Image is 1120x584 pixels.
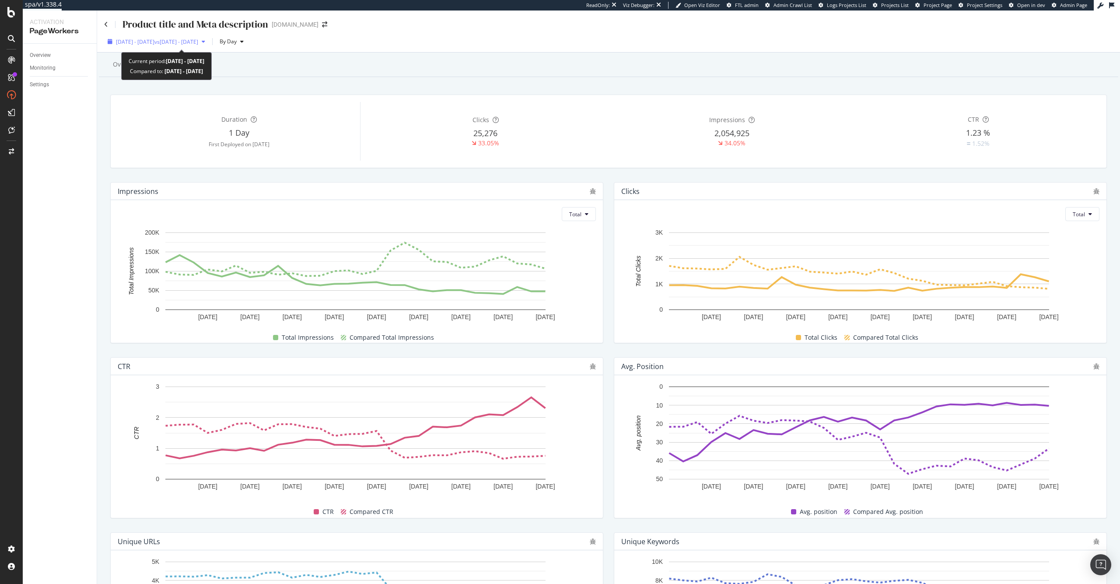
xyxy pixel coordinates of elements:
img: Equal [967,142,970,145]
span: By Day [216,38,237,45]
div: arrow-right-arrow-left [322,21,327,28]
text: 10 [656,402,663,409]
div: bug [1093,188,1099,194]
div: bug [590,538,596,545]
text: [DATE] [913,313,932,320]
text: 150K [145,249,159,256]
div: [DOMAIN_NAME] [272,20,318,29]
span: Projects List [881,2,909,8]
span: 1.23 % [966,127,990,138]
span: CTR [322,507,334,517]
text: [DATE] [535,313,555,320]
text: 50K [148,287,160,294]
button: Total [562,207,596,221]
text: 0 [156,476,159,483]
text: [DATE] [871,313,890,320]
text: [DATE] [744,313,763,320]
text: 5K [152,559,160,566]
div: Overview [113,60,140,69]
div: Product title and Meta description [122,18,268,31]
a: Open in dev [1009,2,1045,9]
div: Overview [30,51,51,60]
text: [DATE] [955,313,974,320]
text: [DATE] [1039,313,1058,320]
text: 20 [656,420,663,427]
text: 3 [156,383,159,391]
div: Clicks [621,187,640,196]
span: FTL admin [735,2,759,8]
text: [DATE] [198,483,217,490]
text: 1K [655,281,663,288]
div: Avg. position [621,362,664,371]
text: [DATE] [283,483,302,490]
text: [DATE] [367,313,386,320]
text: [DATE] [828,313,847,320]
div: 34.05% [724,139,745,148]
div: Unique URLs [118,537,160,546]
span: Compared Total Clicks [853,332,918,343]
span: Project Page [924,2,952,8]
text: [DATE] [451,483,471,490]
span: 1 Day [229,127,249,138]
text: 200K [145,229,159,236]
text: 0 [156,306,159,313]
div: bug [1093,538,1099,545]
text: [DATE] [409,483,428,490]
text: [DATE] [409,313,428,320]
div: Current period: [129,56,204,66]
text: [DATE] [702,483,721,490]
div: bug [590,363,596,369]
text: [DATE] [283,313,302,320]
a: Project Settings [959,2,1002,9]
a: Click to go back [104,21,108,28]
b: [DATE] - [DATE] [163,67,203,75]
a: Projects List [873,2,909,9]
text: CTR [133,427,140,440]
svg: A chart. [118,228,593,325]
span: Total [569,211,581,218]
text: [DATE] [955,483,974,490]
span: Compared Total Impressions [350,332,434,343]
div: Settings [30,80,49,89]
button: By Day [216,35,247,49]
span: Open in dev [1017,2,1045,8]
div: Compared to: [130,66,203,76]
text: [DATE] [786,313,805,320]
a: Project Page [915,2,952,9]
svg: A chart. [621,228,1096,325]
text: [DATE] [913,483,932,490]
text: 8K [655,577,663,584]
text: Avg. position [635,415,642,451]
text: [DATE] [871,483,890,490]
text: [DATE] [997,483,1016,490]
a: Overview [30,51,91,60]
div: A chart. [118,382,593,498]
span: Total Impressions [282,332,334,343]
div: bug [1093,363,1099,369]
div: 1.52% [972,139,990,148]
span: vs [DATE] - [DATE] [154,38,198,46]
div: PageWorkers [30,26,90,36]
text: Total Clicks [635,256,642,287]
svg: A chart. [621,382,1096,498]
text: [DATE] [997,313,1016,320]
span: Duration [221,115,247,123]
span: Compared CTR [350,507,393,517]
a: Admin Page [1052,2,1087,9]
span: Total Clicks [805,332,837,343]
div: Viz Debugger: [623,2,654,9]
div: Unique Keywords [621,537,679,546]
text: 30 [656,439,663,446]
span: CTR [968,115,979,123]
a: Admin Crawl List [765,2,812,9]
text: [DATE] [744,483,763,490]
div: CTR [118,362,130,371]
text: [DATE] [240,483,259,490]
div: Impressions [118,187,158,196]
div: ReadOnly: [586,2,610,9]
text: [DATE] [240,313,259,320]
text: 50 [656,476,663,483]
a: Settings [30,80,91,89]
text: 3K [655,229,663,236]
text: [DATE] [367,483,386,490]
